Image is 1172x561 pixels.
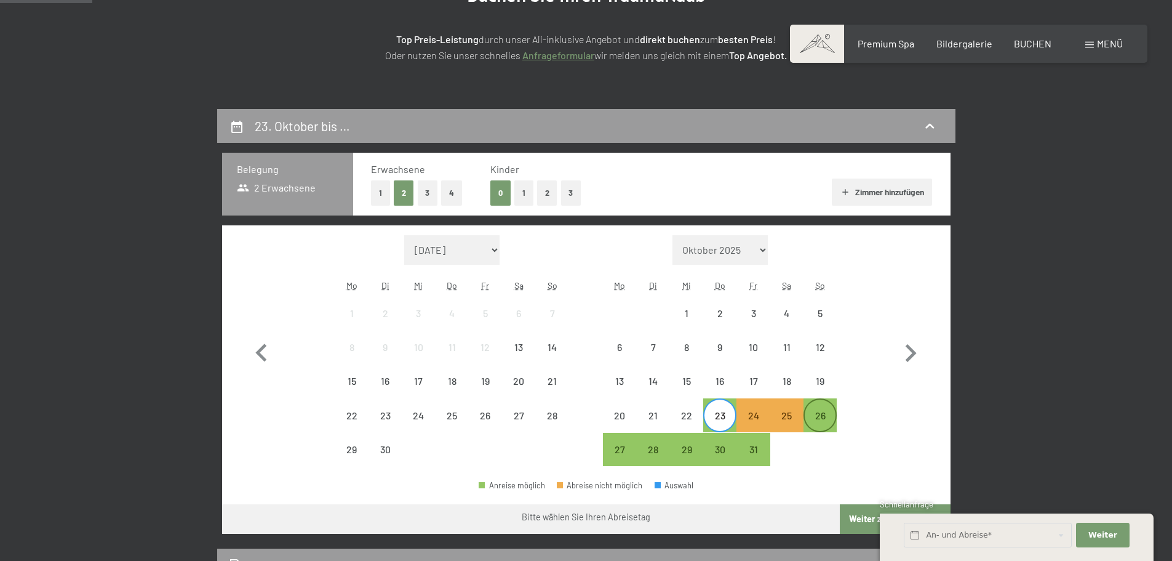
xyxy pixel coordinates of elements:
div: 3 [403,309,434,339]
div: Abreise nicht möglich [703,331,736,364]
div: Sat Oct 25 2025 [770,398,803,432]
button: Weiter zu „Zimmer“ [840,504,950,534]
div: 26 [470,411,501,442]
div: 1 [671,309,702,339]
div: Abreise nicht möglich [736,365,770,398]
div: Tue Oct 14 2025 [637,365,670,398]
div: Abreise nicht möglich [335,398,369,432]
div: Thu Oct 02 2025 [703,297,736,330]
div: 20 [604,411,635,442]
div: 5 [805,309,835,339]
div: Abreise nicht möglich, da die Mindestaufenthaltsdauer nicht erfüllt wird [770,398,803,432]
div: 29 [671,445,702,475]
div: Abreise nicht möglich [703,297,736,330]
div: Fri Sep 12 2025 [469,331,502,364]
div: 18 [771,376,802,407]
div: 30 [370,445,401,475]
button: 1 [371,180,390,206]
button: Weiter [1076,523,1129,548]
div: Mon Sep 08 2025 [335,331,369,364]
div: 12 [805,342,835,373]
div: Sun Oct 26 2025 [803,398,837,432]
div: 23 [704,411,735,442]
div: 22 [671,411,702,442]
div: Mon Oct 13 2025 [603,365,636,398]
button: Vorheriger Monat [244,235,279,467]
div: Abreise nicht möglich [436,398,469,432]
div: 22 [337,411,367,442]
div: 21 [536,376,567,407]
div: 26 [805,411,835,442]
div: Mon Sep 15 2025 [335,365,369,398]
div: 15 [671,376,702,407]
div: 2 [370,309,401,339]
div: Abreise nicht möglich [469,331,502,364]
div: Wed Sep 24 2025 [402,398,435,432]
div: Abreise nicht möglich [436,365,469,398]
div: 17 [738,376,768,407]
div: Abreise möglich [603,433,636,466]
div: 25 [771,411,802,442]
div: Wed Oct 15 2025 [670,365,703,398]
div: 4 [771,309,802,339]
div: Wed Sep 03 2025 [402,297,435,330]
div: Fri Oct 10 2025 [736,331,770,364]
div: Abreise nicht möglich [402,331,435,364]
div: 17 [403,376,434,407]
div: Abreise nicht möglich [637,331,670,364]
div: 19 [470,376,501,407]
div: Auswahl [655,482,694,490]
div: Fri Oct 24 2025 [736,398,770,432]
div: Abreise nicht möglich [670,365,703,398]
div: Abreise nicht möglich [436,297,469,330]
div: 28 [638,445,669,475]
div: Abreise nicht möglich [770,365,803,398]
div: Sat Sep 27 2025 [502,398,535,432]
div: Tue Sep 02 2025 [369,297,402,330]
div: Sun Sep 14 2025 [535,331,568,364]
div: Tue Sep 23 2025 [369,398,402,432]
div: Abreise möglich [703,433,736,466]
div: 24 [738,411,768,442]
div: 6 [503,309,534,339]
div: Sun Sep 28 2025 [535,398,568,432]
div: Abreise nicht möglich [535,331,568,364]
div: Bitte wählen Sie Ihren Abreisetag [522,511,650,523]
span: Kinder [490,163,519,175]
div: Mon Sep 29 2025 [335,433,369,466]
div: Abreise nicht möglich [603,331,636,364]
div: 9 [704,342,735,373]
div: Abreise nicht möglich [402,398,435,432]
div: Wed Oct 29 2025 [670,433,703,466]
span: Premium Spa [858,38,914,49]
div: 1 [337,309,367,339]
div: 7 [638,342,669,373]
abbr: Dienstag [649,280,657,291]
div: Abreise nicht möglich [637,365,670,398]
div: 8 [337,342,367,373]
div: Abreise nicht möglich [535,297,568,330]
div: Thu Oct 23 2025 [703,398,736,432]
div: 6 [604,342,635,373]
div: Fri Sep 26 2025 [469,398,502,432]
abbr: Samstag [782,280,791,291]
span: Menü [1097,38,1123,49]
div: Anreise möglich [479,482,545,490]
div: Abreise nicht möglich [369,331,402,364]
div: 5 [470,309,501,339]
abbr: Mittwoch [682,280,691,291]
div: Abreise nicht möglich [535,365,568,398]
div: Abreise nicht möglich [770,297,803,330]
div: Sat Oct 04 2025 [770,297,803,330]
abbr: Freitag [749,280,757,291]
div: 8 [671,342,702,373]
div: Abreise möglich [670,433,703,466]
button: 1 [514,180,533,206]
div: Fri Oct 31 2025 [736,433,770,466]
div: Sun Oct 05 2025 [803,297,837,330]
div: Abreise nicht möglich [670,297,703,330]
div: 9 [370,342,401,373]
div: 19 [805,376,835,407]
div: Abreise möglich [736,433,770,466]
button: 3 [418,180,438,206]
